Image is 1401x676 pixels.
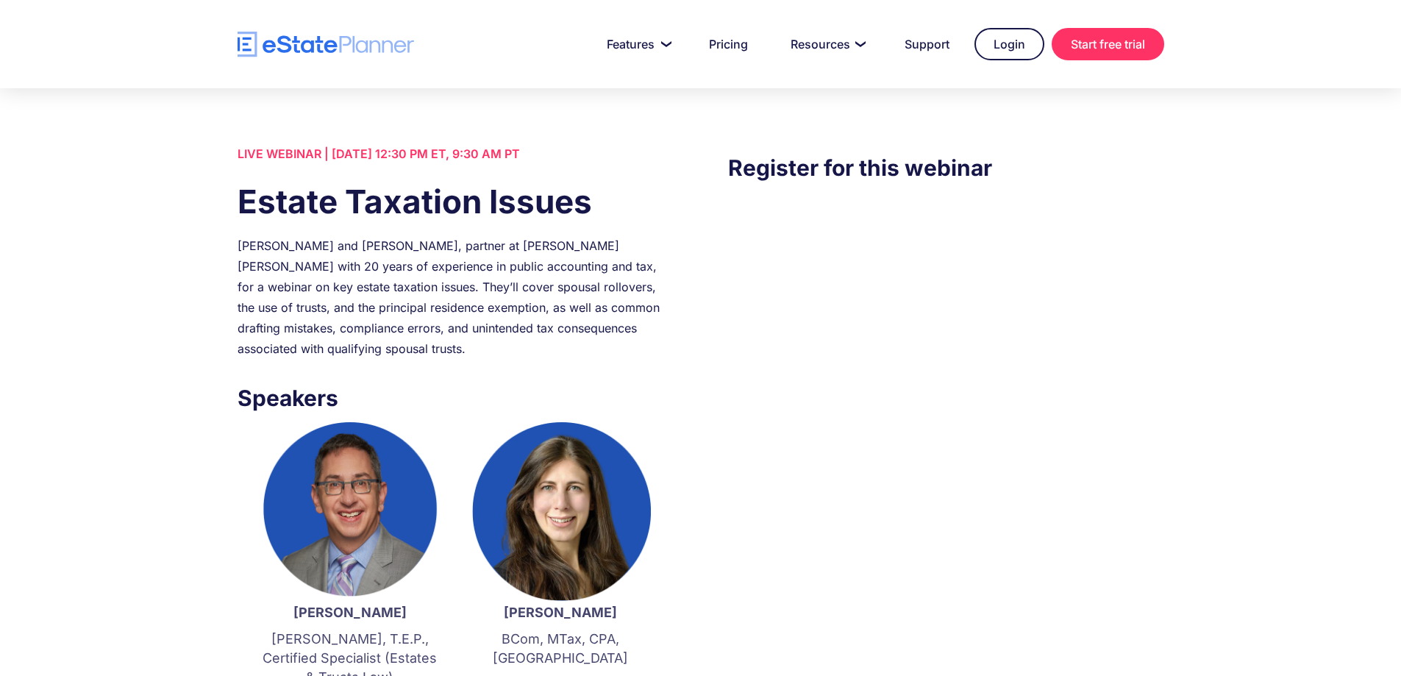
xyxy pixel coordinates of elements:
p: BCom, MTax, CPA, [GEOGRAPHIC_DATA] [470,630,651,668]
div: LIVE WEBINAR | [DATE] 12:30 PM ET, 9:30 AM PT [238,143,673,164]
a: Start free trial [1052,28,1164,60]
strong: [PERSON_NAME] [504,605,617,620]
a: Support [887,29,967,59]
a: Resources [773,29,880,59]
div: [PERSON_NAME] and [PERSON_NAME], partner at [PERSON_NAME] [PERSON_NAME] with 20 years of experien... [238,235,673,359]
h3: Register for this webinar [728,151,1163,185]
a: Login [974,28,1044,60]
a: Pricing [691,29,766,59]
h3: Speakers [238,381,673,415]
a: Features [589,29,684,59]
h1: Estate Taxation Issues [238,179,673,224]
strong: [PERSON_NAME] [293,605,407,620]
